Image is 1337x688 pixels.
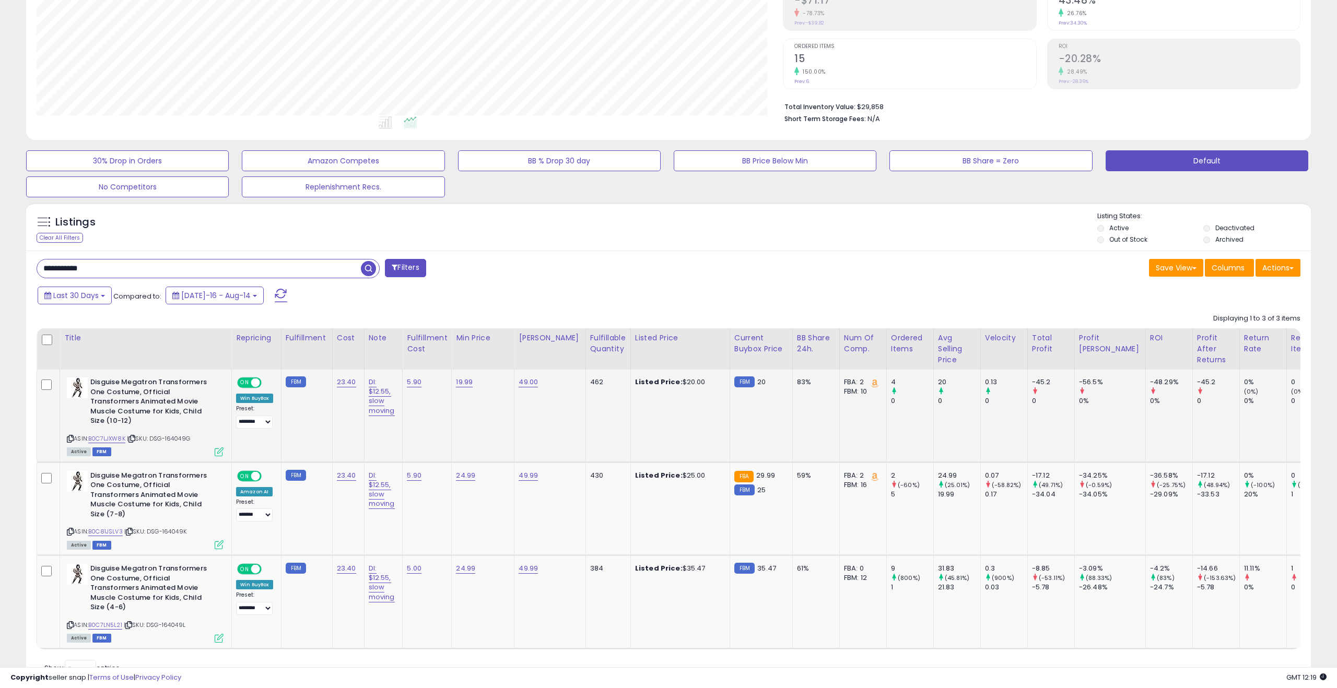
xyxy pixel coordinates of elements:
div: -3.09% [1079,564,1145,573]
div: FBM: 16 [844,480,878,490]
small: 28.49% [1063,68,1087,76]
div: 0% [1244,471,1286,480]
div: 1 [891,583,933,592]
div: Preset: [236,499,273,522]
a: 5.00 [407,563,421,574]
small: (0%) [1244,387,1259,396]
b: Listed Price: [635,563,683,573]
span: 2025-09-14 12:19 GMT [1286,672,1327,682]
div: Cost [337,333,360,343]
small: FBM [734,484,755,495]
a: DI: $12.55, slow moving [369,377,395,416]
div: 19.99 [938,490,980,499]
div: 0 [891,396,933,406]
div: Win BuyBox [236,580,273,589]
b: Disguise Megatron Transformers One Costume, Official Transformers Animated Movie Muscle Costume f... [90,471,217,522]
div: ROI [1150,333,1188,343]
div: 21.83 [938,583,980,592]
small: FBM [286,470,306,481]
div: Displaying 1 to 3 of 3 items [1213,314,1300,324]
div: FBM: 12 [844,573,878,583]
small: (-100%) [1298,481,1322,489]
small: (-0.59%) [1086,481,1112,489]
div: Return Rate [1244,333,1282,354]
div: -34.25% [1079,471,1145,480]
div: $20.00 [635,377,722,387]
small: (45.81%) [945,574,969,582]
button: Save View [1149,259,1203,277]
small: (0%) [1291,387,1306,396]
div: Profit After Returns [1197,333,1235,365]
div: -34.05% [1079,490,1145,499]
div: -45.2 [1197,377,1239,387]
div: Returned Items [1291,333,1329,354]
b: Disguise Megatron Transformers One Costume, Official Transformers Animated Movie Muscle Costume f... [90,564,217,615]
div: 0 [1291,583,1333,592]
div: seller snap | | [10,673,181,683]
span: ON [238,471,251,480]
a: B0C7LN5L21 [88,621,122,630]
small: -78.73% [799,9,825,17]
span: Show: entries [44,663,120,673]
div: 0.03 [985,583,1027,592]
div: 0% [1150,396,1192,406]
small: FBM [286,376,306,387]
button: Actions [1256,259,1300,277]
div: Note [369,333,398,343]
span: ON [238,378,251,387]
a: B0C81JSLV3 [88,527,123,536]
div: -8.85 [1032,564,1074,573]
small: (-25.75%) [1157,481,1186,489]
div: 0% [1244,583,1286,592]
button: BB Price Below Min [674,150,876,171]
span: 29.99 [756,470,775,480]
button: BB Share = Zero [889,150,1092,171]
a: Privacy Policy [135,672,181,682]
span: FBM [92,541,111,550]
small: (-53.11%) [1039,574,1065,582]
span: Last 30 Days [53,290,99,301]
div: -29.09% [1150,490,1192,499]
div: Total Profit [1032,333,1070,354]
a: 5.90 [407,470,421,481]
span: | SKU: DSG-164049L [124,621,185,629]
li: $29,858 [784,100,1293,112]
div: Win BuyBox [236,394,273,403]
div: Listed Price [635,333,725,343]
div: Profit [PERSON_NAME] [1079,333,1141,354]
a: 24.99 [456,470,475,481]
p: Listing States: [1097,211,1311,221]
a: 23.40 [337,563,356,574]
span: FBM [92,447,111,456]
div: Fulfillable Quantity [590,333,626,354]
small: (900%) [992,574,1014,582]
h2: 15 [794,53,1036,67]
img: 41NhqJdexZL._SL40_.jpg [67,471,88,492]
div: 0% [1244,377,1286,387]
div: 20% [1244,490,1286,499]
div: Avg Selling Price [938,333,976,365]
button: Replenishment Recs. [242,176,444,197]
img: 41NhqJdexZL._SL40_.jpg [67,377,88,398]
button: No Competitors [26,176,229,197]
div: Fulfillment [286,333,328,343]
small: Prev: 6 [794,78,809,85]
div: $25.00 [635,471,722,480]
small: Prev: 34.30% [1059,20,1087,26]
div: Ordered Items [891,333,929,354]
div: 384 [590,564,623,573]
div: 430 [590,471,623,480]
div: FBA: 2 [844,377,878,387]
span: OFF [260,471,277,480]
button: Default [1106,150,1308,171]
small: FBM [286,563,306,574]
label: Out of Stock [1109,235,1147,244]
small: Prev: -$39.82 [794,20,824,26]
div: 61% [797,564,831,573]
a: B0C7LJXW8K [88,434,125,443]
div: -24.7% [1150,583,1192,592]
a: 49.99 [519,563,538,574]
div: $35.47 [635,564,722,573]
div: -26.48% [1079,583,1145,592]
div: 0 [1291,471,1333,480]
